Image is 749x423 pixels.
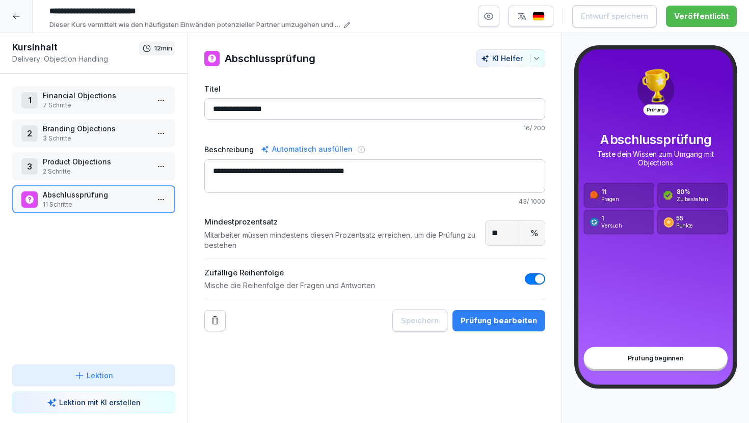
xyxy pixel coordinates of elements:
p: Abschlussprüfung [43,189,149,200]
p: Branding Objections [43,123,149,134]
button: Prüfung bearbeiten [452,310,545,331]
p: 16 / 200 [204,124,545,133]
p: 43 / 1000 [204,197,545,206]
p: Teste dein Wissen zum Umgang mit Objections [583,150,727,167]
div: Abschlussprüfung11 Schritte [12,185,175,213]
p: 12 min [154,43,172,53]
div: KI Helfer [481,54,541,63]
div: Prüfung bearbeiten [461,315,537,326]
div: Prüfung beginnen [583,347,727,369]
div: % [518,221,551,245]
p: 2 Schritte [43,167,149,176]
img: assessment_coin.svg [663,217,674,228]
p: Product Objections [43,156,149,167]
img: de.svg [532,12,545,21]
img: assessment_check.svg [663,190,673,200]
div: 2Branding Objections3 Schritte [12,119,175,147]
button: Entwurf speichern [572,5,657,27]
img: trophy.png [636,66,675,105]
p: Prüfung [643,104,668,116]
div: Entwurf speichern [581,11,648,22]
p: Abschlussprüfung [583,133,727,147]
p: Delivery: Objection Handling [12,53,139,64]
p: Mitarbeiter müssen mindestens diesen Prozentsatz erreichen, um die Prüfung zu bestehen [204,230,480,250]
p: 3 Schritte [43,134,149,143]
div: 1 [21,92,38,108]
button: Remove [204,310,226,331]
p: Lektion mit KI erstellen [59,397,141,408]
p: 1 [601,215,622,222]
button: Speichern [392,309,447,332]
label: Titel [204,83,545,94]
p: 55 [676,215,692,222]
p: Mische die Reihenfolge der Fragen und Antworten [204,280,375,291]
h1: Abschlussprüfung [225,51,315,66]
input: Passing Score [486,221,518,245]
div: 2 [21,125,38,142]
p: Punkte [676,222,692,229]
label: Beschreibung [204,144,254,155]
p: Dieser Kurs vermittelt wie den häufigsten Einwänden potenzieller Partner umzugehen und diese erfo... [49,20,340,30]
button: Veröffentlicht [666,6,737,27]
button: Lektion [12,364,175,386]
p: Lektion [87,370,113,381]
p: Versuch [601,222,622,229]
p: Mindestprozentsatz [204,216,480,228]
p: Financial Objections [43,90,149,101]
button: Lektion mit KI erstellen [12,391,175,413]
div: 3 [21,158,38,175]
div: 1Financial Objections7 Schritte [12,86,175,114]
p: Fragen [601,195,619,203]
p: 80 % [676,188,708,195]
p: Zu bestehen [676,195,708,203]
p: 7 Schritte [43,101,149,110]
h1: Kursinhalt [12,41,139,53]
p: 11 Schritte [43,200,149,209]
div: Veröffentlicht [674,11,729,22]
div: Automatisch ausfüllen [259,143,355,155]
div: Speichern [401,315,439,326]
div: 3Product Objections2 Schritte [12,152,175,180]
img: assessment_question.svg [590,190,599,200]
button: KI Helfer [476,49,545,67]
img: assessment_attempt.svg [590,217,599,227]
p: Zufällige Reihenfolge [204,267,375,279]
p: 11 [601,188,619,195]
